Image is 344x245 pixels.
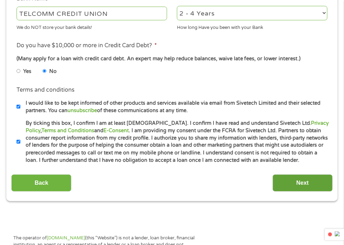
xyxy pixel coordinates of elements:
[20,120,330,165] label: By ticking this box, I confirm I am at least [DEMOGRAPHIC_DATA]. I confirm I have read and unders...
[17,86,75,94] label: Terms and conditions
[103,128,129,134] a: E-Consent
[68,108,97,114] a: unsubscribe
[20,99,330,115] label: I would like to be kept informed of other products and services available via email from Sivetech...
[273,174,333,192] input: Next
[42,128,94,134] a: Terms and Conditions
[177,22,327,31] div: How long Have you been with your Bank
[17,55,327,63] div: (Many apply for a loan with credit card debt. An expert may help reduce balances, waive late fees...
[23,68,31,75] label: Yes
[49,68,57,75] label: No
[26,120,329,134] a: Privacy Policy
[17,42,157,49] label: Do you have $10,000 or more in Credit Card Debt?
[11,174,71,192] input: Back
[17,22,167,31] div: We do NOT store your bank details!
[47,235,85,241] a: [DOMAIN_NAME]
